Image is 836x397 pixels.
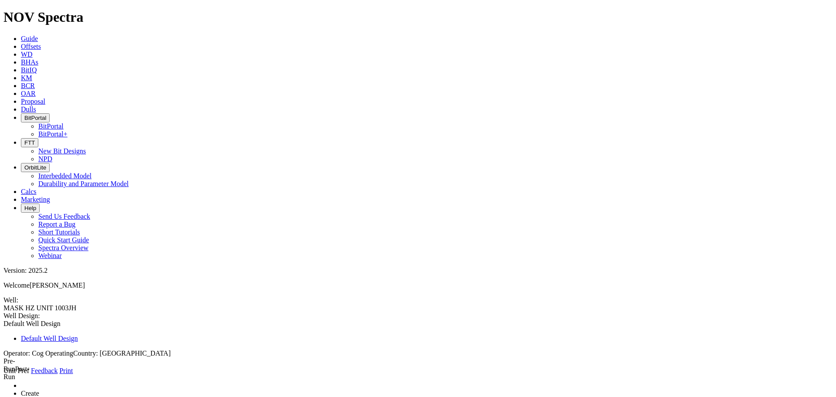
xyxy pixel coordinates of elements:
a: Create [21,390,39,397]
span: Well Design: [3,312,833,343]
span: Default Well Design [3,320,61,327]
a: KM [21,74,32,81]
a: Durability and Parameter Model [38,180,129,187]
a: BCR [21,82,35,89]
a: Spectra Overview [38,244,88,251]
a: Report a Bug [38,221,75,228]
a: Unit Pref [3,367,29,374]
button: BitPortal [21,113,50,122]
p: Welcome [3,282,833,289]
a: Send Us Feedback [38,213,90,220]
a: Marketing [21,196,50,203]
a: Short Tutorials [38,228,80,236]
a: Quick Start Guide [38,236,89,244]
a: Webinar [38,252,62,259]
a: Print [59,367,73,374]
a: BitPortal+ [38,130,67,138]
a: NPD [38,155,52,163]
label: Pre-Run [3,357,15,373]
label: Post-Run [3,365,30,380]
a: Proposal [21,98,45,105]
a: New Bit Designs [38,147,86,155]
span: Help [24,205,36,211]
span: Well: [3,296,833,312]
span: FTT [24,139,35,146]
h1: NOV Spectra [3,9,833,25]
span: [PERSON_NAME] [30,282,85,289]
a: OAR [21,90,36,97]
span: OrbitLite [24,164,46,171]
button: OrbitLite [21,163,50,172]
a: BitPortal [38,122,64,130]
a: BitIQ [21,66,37,74]
span: BitPortal [24,115,46,121]
a: Default Well Design [21,335,78,342]
a: Guide [21,35,38,42]
span: Country: [GEOGRAPHIC_DATA] [73,349,171,357]
a: WD [21,51,33,58]
a: Offsets [21,43,41,50]
a: Dulls [21,105,36,113]
a: BHAs [21,58,38,66]
span: Operator: Cog Operating [3,349,73,357]
a: Feedback [31,367,57,374]
span: MASK HZ UNIT 1003JH [3,304,76,312]
a: Calcs [21,188,37,195]
button: Help [21,204,40,213]
div: Version: 2025.2 [3,267,833,275]
button: FTT [21,138,38,147]
a: Interbedded Model [38,172,91,180]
